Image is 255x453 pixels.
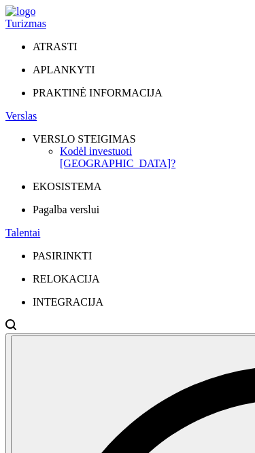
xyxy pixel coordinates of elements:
a: Talentai [5,227,250,239]
span: Pagalba verslui [33,204,99,215]
img: logo [5,5,35,18]
span: EKOSISTEMA [33,181,101,192]
span: VERSLO STEIGIMAS [33,133,136,145]
span: ATRASTI [33,41,78,52]
span: INTEGRACIJA [33,296,103,308]
nav: Primary navigation [5,18,250,308]
span: APLANKYTI [33,64,95,75]
a: Verslas [5,110,250,122]
a: Kodėl investuoti [GEOGRAPHIC_DATA]? [60,145,250,170]
span: PASIRINKTI [33,250,92,261]
a: Open search modal [5,321,16,333]
span: RELOKACIJA [33,273,100,285]
a: Turizmas [5,18,250,30]
span: PRAKTINĖ INFORMACIJA [33,87,163,98]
